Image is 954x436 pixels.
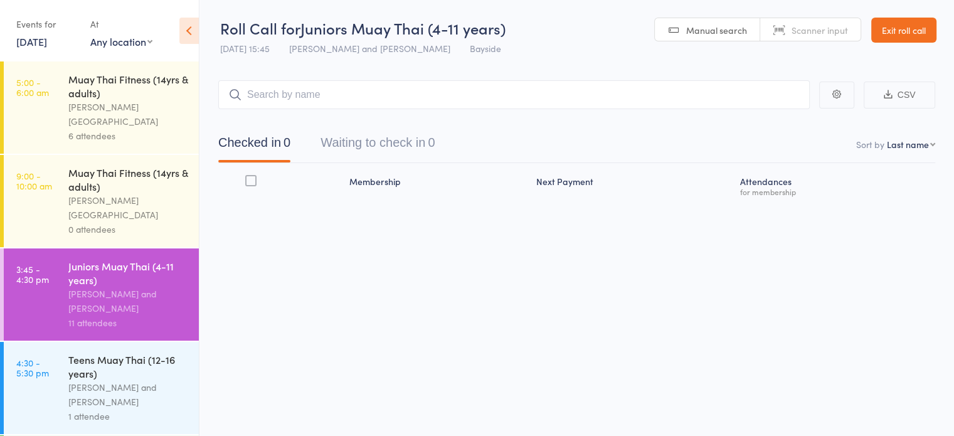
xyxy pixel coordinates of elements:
[740,188,930,196] div: for membership
[220,18,300,38] span: Roll Call for
[68,353,188,380] div: Teens Muay Thai (12-16 years)
[68,409,188,423] div: 1 attendee
[68,287,188,316] div: [PERSON_NAME] and [PERSON_NAME]
[68,193,188,222] div: [PERSON_NAME][GEOGRAPHIC_DATA]
[792,24,848,36] span: Scanner input
[16,35,47,48] a: [DATE]
[871,18,936,43] a: Exit roll call
[864,82,935,109] button: CSV
[289,42,450,55] span: [PERSON_NAME] and [PERSON_NAME]
[531,169,735,202] div: Next Payment
[68,100,188,129] div: [PERSON_NAME][GEOGRAPHIC_DATA]
[686,24,747,36] span: Manual search
[68,380,188,409] div: [PERSON_NAME] and [PERSON_NAME]
[218,80,810,109] input: Search by name
[68,222,188,237] div: 0 attendees
[90,14,152,35] div: At
[16,264,49,284] time: 3:45 - 4:30 pm
[300,18,506,38] span: Juniors Muay Thai (4-11 years)
[887,138,929,151] div: Last name
[68,72,188,100] div: Muay Thai Fitness (14yrs & adults)
[16,171,52,191] time: 9:00 - 10:00 am
[68,129,188,143] div: 6 attendees
[470,42,501,55] span: Bayside
[856,138,884,151] label: Sort by
[90,35,152,48] div: Any location
[735,169,935,202] div: Atten­dances
[321,129,435,162] button: Waiting to check in0
[68,166,188,193] div: Muay Thai Fitness (14yrs & adults)
[284,136,290,149] div: 0
[4,248,199,341] a: 3:45 -4:30 pmJuniors Muay Thai (4-11 years)[PERSON_NAME] and [PERSON_NAME]11 attendees
[428,136,435,149] div: 0
[16,14,78,35] div: Events for
[4,342,199,434] a: 4:30 -5:30 pmTeens Muay Thai (12-16 years)[PERSON_NAME] and [PERSON_NAME]1 attendee
[344,169,531,202] div: Membership
[218,129,290,162] button: Checked in0
[16,77,49,97] time: 5:00 - 6:00 am
[4,61,199,154] a: 5:00 -6:00 amMuay Thai Fitness (14yrs & adults)[PERSON_NAME][GEOGRAPHIC_DATA]6 attendees
[16,358,49,378] time: 4:30 - 5:30 pm
[68,316,188,330] div: 11 attendees
[220,42,270,55] span: [DATE] 15:45
[68,259,188,287] div: Juniors Muay Thai (4-11 years)
[4,155,199,247] a: 9:00 -10:00 amMuay Thai Fitness (14yrs & adults)[PERSON_NAME][GEOGRAPHIC_DATA]0 attendees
